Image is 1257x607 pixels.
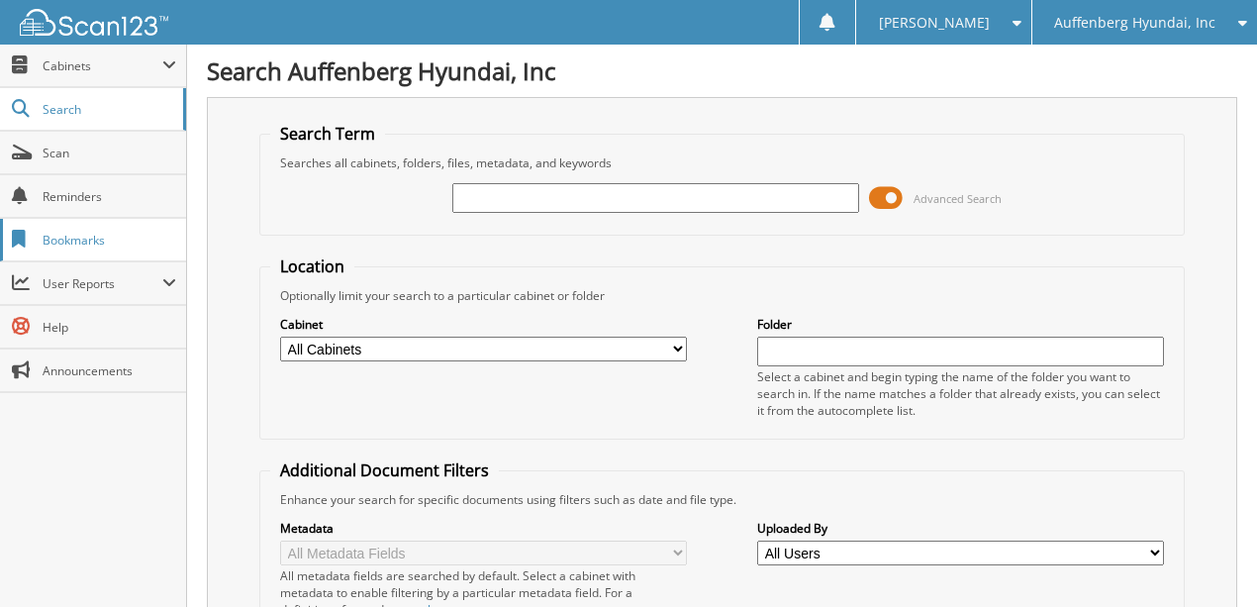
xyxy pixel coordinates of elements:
span: Reminders [43,188,176,205]
div: Select a cabinet and begin typing the name of the folder you want to search in. If the name match... [757,368,1164,419]
div: Enhance your search for specific documents using filters such as date and file type. [270,491,1174,508]
legend: Search Term [270,123,385,145]
span: Search [43,101,173,118]
span: Help [43,319,176,336]
div: Searches all cabinets, folders, files, metadata, and keywords [270,154,1174,171]
label: Cabinet [280,316,687,333]
h1: Search Auffenberg Hyundai, Inc [207,54,1237,87]
span: [PERSON_NAME] [879,17,990,29]
legend: Location [270,255,354,277]
span: Advanced Search [914,191,1002,206]
label: Folder [757,316,1164,333]
legend: Additional Document Filters [270,459,499,481]
span: Auffenberg Hyundai, Inc [1054,17,1215,29]
span: Scan [43,145,176,161]
span: Announcements [43,362,176,379]
label: Metadata [280,520,687,537]
img: scan123-logo-white.svg [20,9,168,36]
span: User Reports [43,275,162,292]
span: Bookmarks [43,232,176,249]
div: Optionally limit your search to a particular cabinet or folder [270,287,1174,304]
span: Cabinets [43,57,162,74]
label: Uploaded By [757,520,1164,537]
iframe: Chat Widget [1158,512,1257,607]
